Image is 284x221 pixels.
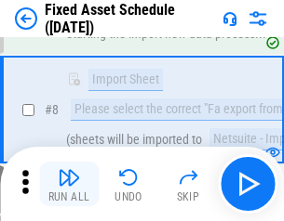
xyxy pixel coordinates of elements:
img: Skip [177,166,199,188]
img: Settings menu [247,7,269,30]
button: Skip [158,162,218,206]
button: Run All [39,162,99,206]
img: Undo [117,166,140,188]
img: Support [223,11,237,26]
div: Import Sheet [88,69,163,91]
div: Run All [48,191,90,202]
img: Run All [58,166,80,188]
span: # 8 [45,102,59,117]
div: Undo [115,191,142,202]
div: Skip [177,191,200,202]
button: Undo [99,162,158,206]
img: Back [15,7,37,30]
div: Fixed Asset Schedule ([DATE]) [45,1,215,36]
img: Main button [233,169,263,199]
